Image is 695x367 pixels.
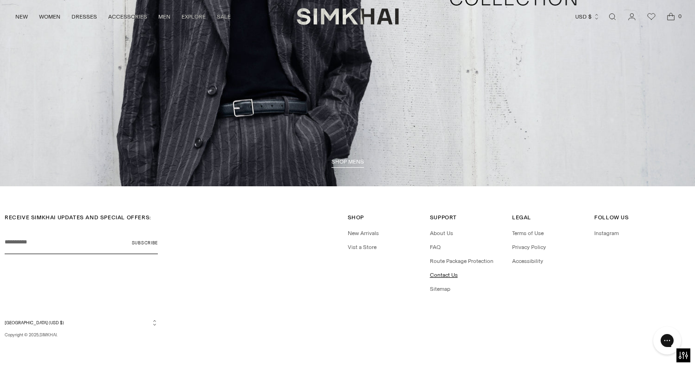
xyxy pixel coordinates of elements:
[430,258,494,264] a: Route Package Protection
[331,158,364,168] a: shop mens
[5,332,158,338] p: Copyright © 2025, .
[348,230,379,236] a: New Arrivals
[430,214,457,221] span: Support
[430,286,450,292] a: Sitemap
[512,258,543,264] a: Accessibility
[430,230,453,236] a: About Us
[158,7,170,27] a: MEN
[15,7,28,27] a: NEW
[297,7,399,26] a: SIMKHAI
[217,7,231,27] a: SALE
[71,7,97,27] a: DRESSES
[182,7,206,27] a: EXPLORE
[594,230,619,236] a: Instagram
[642,7,661,26] a: Wishlist
[662,7,680,26] a: Open cart modal
[649,323,686,358] iframe: Gorgias live chat messenger
[108,7,147,27] a: ACCESSORIES
[5,214,151,221] span: RECEIVE SIMKHAI UPDATES AND SPECIAL OFFERS:
[430,272,458,278] a: Contact Us
[603,7,622,26] a: Open search modal
[594,214,629,221] span: Follow Us
[430,244,441,250] a: FAQ
[39,332,57,337] a: SIMKHAI
[676,12,684,20] span: 0
[575,7,600,27] button: USD $
[512,230,544,236] a: Terms of Use
[132,231,158,254] button: Subscribe
[331,158,364,165] span: shop mens
[348,214,364,221] span: Shop
[512,244,546,250] a: Privacy Policy
[5,319,158,326] button: [GEOGRAPHIC_DATA] (USD $)
[512,214,531,221] span: Legal
[623,7,641,26] a: Go to the account page
[39,7,60,27] a: WOMEN
[348,244,377,250] a: Vist a Store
